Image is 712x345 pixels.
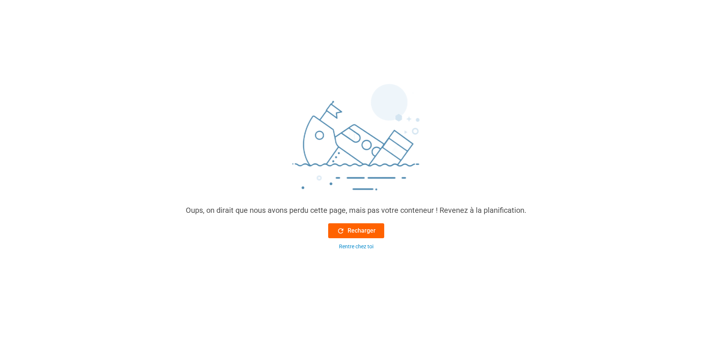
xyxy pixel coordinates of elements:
div: Rentre chez toi [339,243,373,251]
button: Recharger [328,223,384,238]
font: Recharger [348,226,376,235]
button: Rentre chez toi [328,243,384,251]
img: sinking_ship.png [244,81,468,205]
div: Oups, on dirait que nous avons perdu cette page, mais pas votre conteneur ! Revenez à la planific... [186,205,526,216]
